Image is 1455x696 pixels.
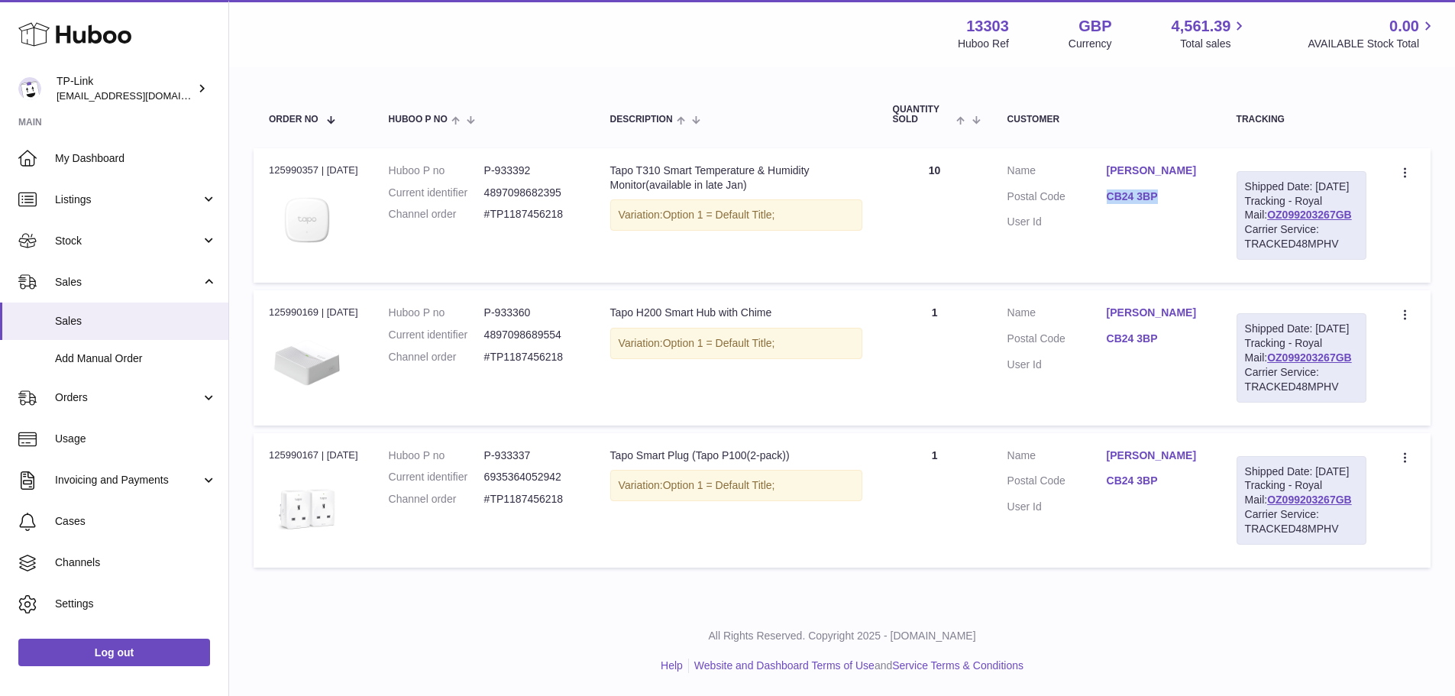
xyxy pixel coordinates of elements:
[57,74,194,103] div: TP-Link
[1237,456,1366,545] div: Tracking - Royal Mail:
[1267,494,1352,506] a: OZ099203267GB
[893,105,953,125] span: Quantity Sold
[269,306,358,319] div: 125990169 | [DATE]
[389,448,484,463] dt: Huboo P no
[1007,448,1107,467] dt: Name
[1237,115,1366,125] div: Tracking
[1078,16,1111,37] strong: GBP
[55,432,217,446] span: Usage
[1007,358,1107,372] dt: User Id
[1007,189,1107,208] dt: Postal Code
[1172,16,1249,51] a: 4,561.39 Total sales
[1007,474,1107,492] dt: Postal Code
[484,186,580,200] dd: 4897098682395
[484,492,580,507] dd: #TP1187456218
[610,306,862,320] div: Tapo H200 Smart Hub with Chime
[484,306,580,320] dd: P-933360
[1180,37,1248,51] span: Total sales
[1007,500,1107,514] dt: User Id
[966,16,1009,37] strong: 13303
[1007,215,1107,229] dt: User Id
[610,448,862,463] div: Tapo Smart Plug (Tapo P100(2-pack))
[1007,163,1107,182] dt: Name
[663,209,775,221] span: Option 1 = Default Title;
[389,470,484,484] dt: Current identifier
[389,350,484,364] dt: Channel order
[1245,222,1358,251] div: Carrier Service: TRACKED48MPHV
[610,328,862,359] div: Variation:
[610,470,862,501] div: Variation:
[55,234,201,248] span: Stock
[663,479,775,491] span: Option 1 = Default Title;
[1267,351,1352,364] a: OZ099203267GB
[661,659,683,672] a: Help
[1107,332,1206,346] a: CB24 3BP
[1245,365,1358,394] div: Carrier Service: TRACKED48MPHV
[1007,332,1107,350] dt: Postal Code
[484,163,580,178] dd: P-933392
[878,433,992,568] td: 1
[484,470,580,484] dd: 6935364052942
[1245,322,1358,336] div: Shipped Date: [DATE]
[55,275,201,290] span: Sales
[55,193,201,207] span: Listings
[55,514,217,529] span: Cases
[389,115,448,125] span: Huboo P no
[958,37,1009,51] div: Huboo Ref
[878,148,992,283] td: 10
[389,186,484,200] dt: Current identifier
[1007,306,1107,324] dt: Name
[241,629,1443,643] p: All Rights Reserved. Copyright 2025 - [DOMAIN_NAME]
[878,290,992,425] td: 1
[1107,448,1206,463] a: [PERSON_NAME]
[1308,16,1437,51] a: 0.00 AVAILABLE Stock Total
[689,659,1023,673] li: and
[389,163,484,178] dt: Huboo P no
[1237,171,1366,260] div: Tracking - Royal Mail:
[55,390,201,405] span: Orders
[55,314,217,329] span: Sales
[55,473,201,487] span: Invoicing and Payments
[610,115,673,125] span: Description
[1245,507,1358,536] div: Carrier Service: TRACKED48MPHV
[55,597,217,611] span: Settings
[389,328,484,342] dt: Current identifier
[1172,16,1231,37] span: 4,561.39
[269,467,345,543] img: Tapo_P100_2pack_1000-1000px__UK__large_1587883115088x_fa54861f-8efc-4898-a8e6-7436161c49a6.jpg
[269,182,345,258] img: Tapo_T310_1_large_20221020063800b.jpg
[55,555,217,570] span: Channels
[484,350,580,364] dd: #TP1187456218
[1107,474,1206,488] a: CB24 3BP
[1267,209,1352,221] a: OZ099203267GB
[484,207,580,222] dd: #TP1187456218
[1107,163,1206,178] a: [PERSON_NAME]
[269,448,358,462] div: 125990167 | [DATE]
[663,337,775,349] span: Option 1 = Default Title;
[389,306,484,320] dt: Huboo P no
[892,659,1023,672] a: Service Terms & Conditions
[18,77,41,100] img: internalAdmin-13303@internal.huboo.com
[269,115,318,125] span: Order No
[1245,180,1358,194] div: Shipped Date: [DATE]
[1308,37,1437,51] span: AVAILABLE Stock Total
[610,199,862,231] div: Variation:
[269,163,358,177] div: 125990357 | [DATE]
[1107,306,1206,320] a: [PERSON_NAME]
[1245,465,1358,479] div: Shipped Date: [DATE]
[1069,37,1112,51] div: Currency
[55,151,217,166] span: My Dashboard
[389,492,484,507] dt: Channel order
[269,325,345,401] img: 04_large_20230412092045b.png
[57,89,225,102] span: [EMAIL_ADDRESS][DOMAIN_NAME]
[389,207,484,222] dt: Channel order
[1237,313,1366,402] div: Tracking - Royal Mail:
[484,328,580,342] dd: 4897098689554
[1389,16,1419,37] span: 0.00
[694,659,875,672] a: Website and Dashboard Terms of Use
[1007,115,1206,125] div: Customer
[484,448,580,463] dd: P-933337
[610,163,862,193] div: Tapo T310 Smart Temperature & Humidity Monitor(available in late Jan)
[1107,189,1206,204] a: CB24 3BP
[18,639,210,666] a: Log out
[55,351,217,366] span: Add Manual Order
